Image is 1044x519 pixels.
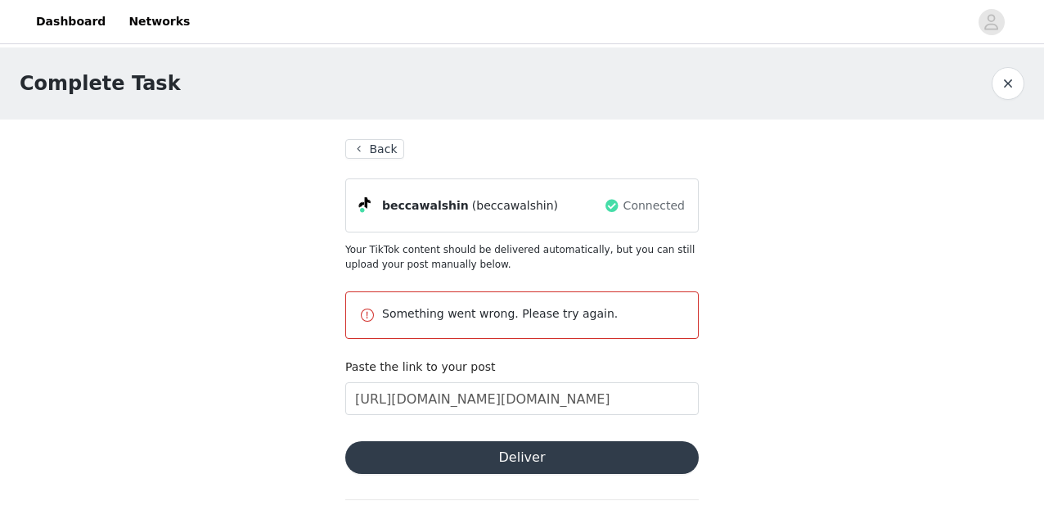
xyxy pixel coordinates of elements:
[345,382,699,415] input: Paste the link to your content here
[983,9,999,35] div: avatar
[382,305,685,323] p: Something went wrong. Please try again.
[345,242,699,272] p: Your TikTok content should be delivered automatically, but you can still upload your post manuall...
[345,360,496,373] label: Paste the link to your post
[26,3,115,40] a: Dashboard
[20,69,181,98] h1: Complete Task
[119,3,200,40] a: Networks
[623,197,685,214] span: Connected
[345,441,699,474] button: Deliver
[382,197,469,214] span: beccawalshin
[472,197,558,214] span: (beccawalshin)
[345,139,404,159] button: Back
